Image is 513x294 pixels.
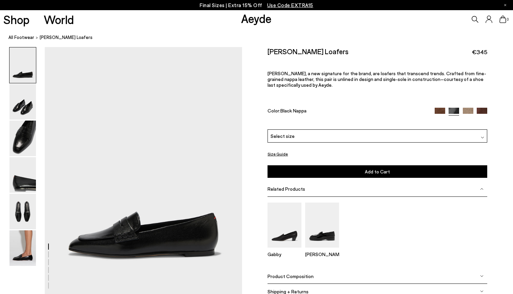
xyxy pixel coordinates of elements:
a: Leon Loafers [PERSON_NAME] [305,243,339,257]
span: €345 [472,48,487,56]
img: Alfie Leather Loafers - Image 2 [9,84,36,120]
a: Shop [3,14,29,25]
img: svg%3E [481,136,484,139]
img: Alfie Leather Loafers - Image 1 [9,47,36,83]
span: [PERSON_NAME], a new signature for the brand, are loafers that transcend trends. Crafted from fin... [268,70,486,88]
div: Color: [268,108,428,115]
nav: breadcrumb [8,28,513,47]
img: svg%3E [480,187,484,191]
img: Alfie Leather Loafers - Image 6 [9,230,36,266]
button: Size Guide [268,150,288,158]
img: Alfie Leather Loafers - Image 4 [9,157,36,193]
h2: [PERSON_NAME] Loafers [268,47,349,56]
img: svg%3E [480,290,484,293]
button: Add to Cart [268,165,487,178]
p: [PERSON_NAME] [305,251,339,257]
img: Gabby Almond-Toe Loafers [268,203,301,248]
span: Select size [271,132,295,140]
a: 0 [499,16,506,23]
img: Alfie Leather Loafers - Image 3 [9,121,36,156]
span: Add to Cart [365,169,390,174]
img: Leon Loafers [305,203,339,248]
a: World [44,14,74,25]
a: Aeyde [241,11,272,25]
p: Gabby [268,251,301,257]
p: Final Sizes | Extra 15% Off [200,1,313,9]
span: Related Products [268,186,305,192]
span: [PERSON_NAME] Loafers [40,34,93,41]
span: Black Nappa [280,108,307,113]
span: Product Composition [268,273,314,279]
span: 0 [506,18,510,21]
img: svg%3E [480,274,484,278]
a: Gabby Almond-Toe Loafers Gabby [268,243,301,257]
span: Navigate to /collections/ss25-final-sizes [267,2,313,8]
a: All Footwear [8,34,34,41]
img: Alfie Leather Loafers - Image 5 [9,194,36,229]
